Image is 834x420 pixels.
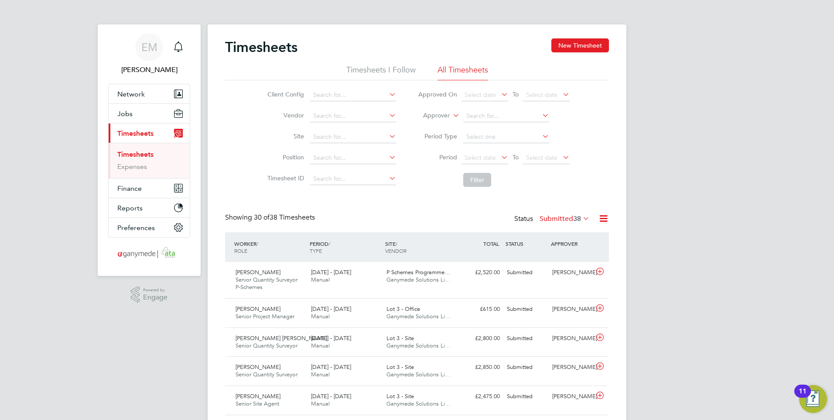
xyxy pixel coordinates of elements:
button: Finance [109,179,190,198]
div: £2,800.00 [458,331,503,346]
button: Network [109,84,190,103]
div: [PERSON_NAME] [549,389,594,404]
span: Senior Quantity Surveyor [236,342,297,349]
input: Search for... [310,173,396,185]
div: Submitted [503,389,549,404]
span: [DATE] - [DATE] [311,392,351,400]
span: Senior Quantity Surveyor P-Schemes [236,276,297,291]
span: [DATE] - [DATE] [311,269,351,276]
div: STATUS [503,236,549,251]
div: [PERSON_NAME] [549,331,594,346]
input: Search for... [310,131,396,143]
span: Select date [465,91,496,99]
span: To [510,151,521,163]
img: ganymedesolutions-logo-retina.png [115,246,184,260]
div: Submitted [503,360,549,375]
button: Preferences [109,218,190,237]
span: Preferences [117,224,155,232]
span: P Schemes Programme… [386,269,450,276]
h2: Timesheets [225,38,297,56]
span: Senior Project Manager [236,313,294,320]
input: Search for... [310,89,396,101]
input: Select one [463,131,549,143]
span: Jobs [117,110,133,118]
div: Showing [225,213,317,222]
nav: Main navigation [98,24,201,276]
div: [PERSON_NAME] [549,265,594,280]
span: [PERSON_NAME] [236,305,280,313]
div: £2,520.00 [458,265,503,280]
span: Ganymede Solutions Li… [386,276,451,283]
div: Status [514,213,591,225]
label: Approved On [418,90,457,98]
span: / [328,240,330,247]
div: PERIOD [308,236,383,258]
label: Approver [410,111,450,120]
span: [PERSON_NAME] [236,269,280,276]
span: Finance [117,184,142,193]
span: Lot 3 - Site [386,392,414,400]
span: Emma Malvenan [108,65,190,75]
span: Manual [311,276,330,283]
a: Timesheets [117,150,154,158]
span: TYPE [310,247,322,254]
span: To [510,89,521,100]
span: Manual [311,342,330,349]
span: ROLE [234,247,247,254]
a: Expenses [117,162,147,171]
a: Go to home page [108,246,190,260]
span: Network [117,90,145,98]
button: Filter [463,173,491,187]
span: Manual [311,400,330,407]
div: [PERSON_NAME] [549,360,594,375]
button: Timesheets [109,124,190,143]
span: Lot 3 - Site [386,334,414,342]
span: Powered by [143,286,167,294]
div: APPROVER [549,236,594,251]
span: Ganymede Solutions Li… [386,313,451,320]
span: [DATE] - [DATE] [311,334,351,342]
div: SITE [383,236,458,258]
label: Vendor [265,111,304,119]
input: Search for... [310,110,396,122]
div: 11 [799,391,807,403]
button: New Timesheet [551,38,609,52]
div: WORKER [232,236,308,258]
label: Period Type [418,132,457,140]
div: Submitted [503,331,549,346]
span: Engage [143,294,167,301]
label: Position [265,153,304,161]
button: Jobs [109,104,190,123]
a: EM[PERSON_NAME] [108,33,190,75]
span: [PERSON_NAME] [236,363,280,371]
input: Search for... [463,110,549,122]
span: VENDOR [385,247,407,254]
li: All Timesheets [438,65,488,80]
a: Powered byEngage [131,286,168,303]
span: 30 of [254,213,270,222]
label: Period [418,153,457,161]
div: [PERSON_NAME] [549,302,594,317]
label: Site [265,132,304,140]
span: Manual [311,313,330,320]
span: [DATE] - [DATE] [311,305,351,313]
span: [DATE] - [DATE] [311,363,351,371]
span: Select date [465,154,496,162]
span: Senior Quantity Surveyor [236,371,297,378]
div: £2,850.00 [458,360,503,375]
span: Timesheets [117,129,154,138]
label: Client Config [265,90,304,98]
button: Reports [109,198,190,217]
span: Ganymede Solutions Li… [386,342,451,349]
span: Reports [117,204,143,212]
span: / [396,240,397,247]
button: Open Resource Center, 11 new notifications [799,385,827,413]
div: £2,475.00 [458,389,503,404]
span: EM [141,41,157,53]
span: Manual [311,371,330,378]
div: £615.00 [458,302,503,317]
span: Select date [526,91,557,99]
span: Senior Site Agent [236,400,279,407]
span: [PERSON_NAME] [PERSON_NAME] [236,334,327,342]
span: / [256,240,258,247]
